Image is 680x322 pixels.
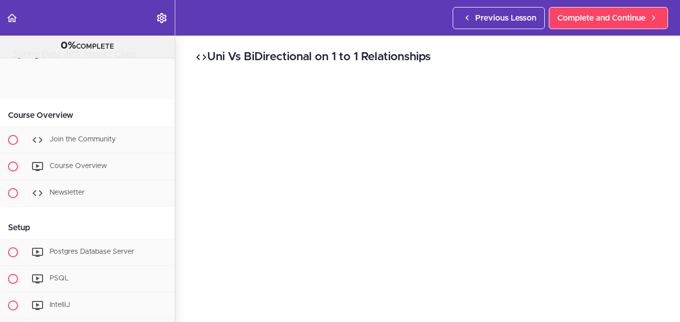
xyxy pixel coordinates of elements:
span: Postgres Database Server [50,248,134,255]
div: COMPLETE [13,40,162,53]
span: Previous Lesson [475,12,536,24]
span: Newsletter [50,189,85,196]
h2: Uni Vs BiDirectional on 1 to 1 Relationships [195,49,660,66]
svg: Back to course curriculum [6,12,18,24]
span: 0% [61,41,76,51]
span: PSQL [50,275,69,282]
svg: Settings Menu [156,12,168,24]
a: Previous Lesson [453,7,545,29]
span: IntelliJ [50,301,70,308]
span: Join the Community [50,136,116,143]
a: Complete and Continue [549,7,668,29]
span: Course Overview [50,163,107,170]
span: Complete and Continue [557,12,645,24]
